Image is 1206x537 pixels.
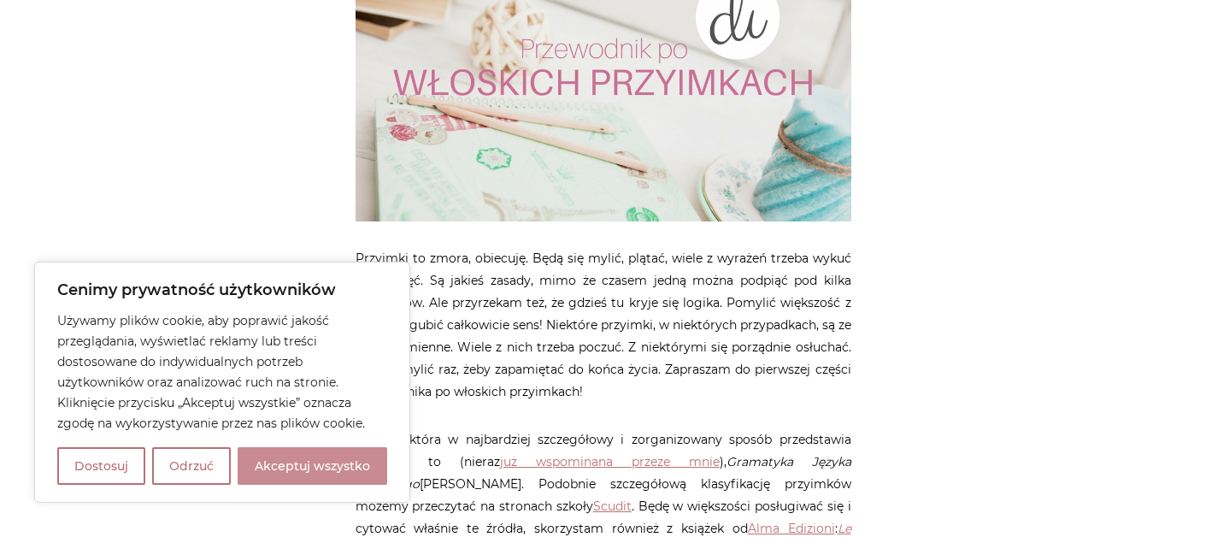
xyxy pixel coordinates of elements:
[57,447,145,485] button: Dostosuj
[500,454,720,469] a: już wspominana przeze mnie
[238,447,387,485] button: Akceptuj wszystko
[152,447,231,485] button: Odrzuć
[57,280,387,300] p: Cenimy prywatność użytkowników
[356,454,851,492] em: Gramatyka Języka Włoskiego
[593,499,632,514] a: Scudit
[57,310,387,434] p: Używamy plików cookie, aby poprawić jakość przeglądania, wyświetlać reklamy lub treści dostosowan...
[748,521,835,536] a: Alma Edizioni
[356,247,851,403] p: Przyimki to zmora, obiecuję. Będą się mylić, plątać, wiele z wyrażeń trzeba wykuć na pamięć. Są j...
